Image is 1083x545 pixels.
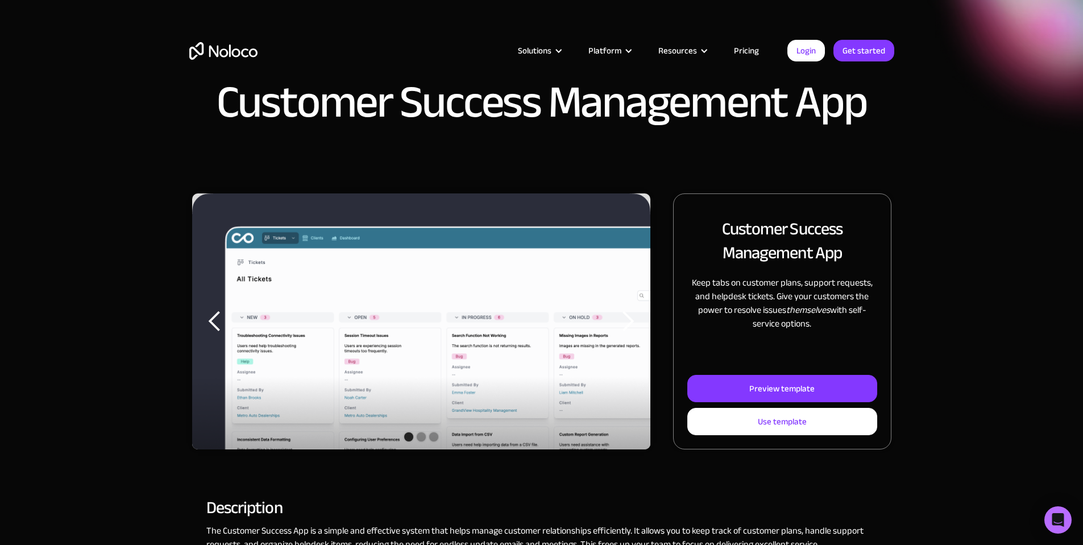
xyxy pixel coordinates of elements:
[787,40,825,61] a: Login
[644,43,720,58] div: Resources
[574,43,644,58] div: Platform
[687,342,877,356] p: ‍
[833,40,894,61] a: Get started
[786,302,830,319] em: themselves
[687,276,877,331] p: Keep tabs on customer plans, support requests, and helpdesk tickets. Give your customers the powe...
[588,43,621,58] div: Platform
[658,43,697,58] div: Resources
[687,217,877,265] h2: Customer Success Management App
[192,193,651,449] div: 1 of 3
[749,381,815,396] div: Preview template
[417,432,426,441] div: Show slide 2 of 3
[192,193,238,449] div: previous slide
[720,43,773,58] a: Pricing
[1044,506,1072,534] div: Open Intercom Messenger
[429,432,438,441] div: Show slide 3 of 3
[687,408,877,435] a: Use template
[758,414,807,429] div: Use template
[189,42,258,60] a: home
[504,43,574,58] div: Solutions
[687,375,877,402] a: Preview template
[518,43,551,58] div: Solutions
[192,193,651,449] div: carousel
[404,432,413,441] div: Show slide 1 of 3
[217,80,867,125] h1: Customer Success Management App
[206,502,877,513] h2: Description
[605,193,650,449] div: next slide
